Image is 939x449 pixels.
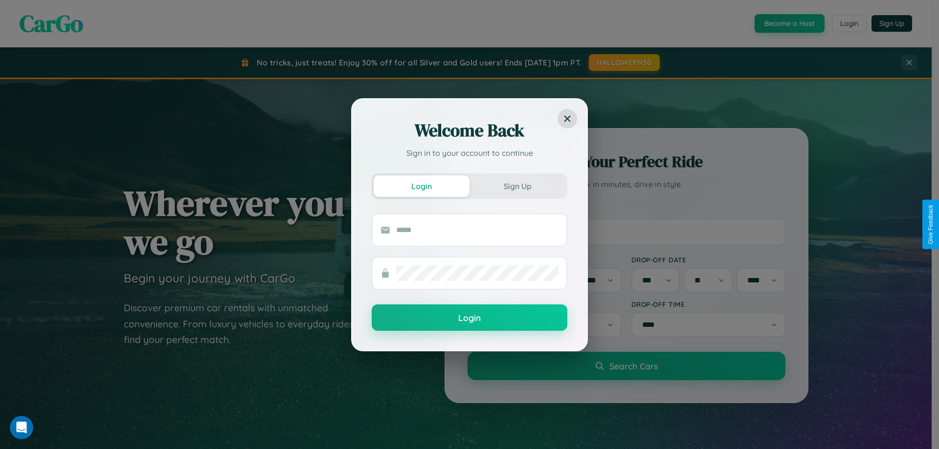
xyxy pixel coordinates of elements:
[10,416,33,439] iframe: Intercom live chat
[374,175,469,197] button: Login
[469,175,565,197] button: Sign Up
[927,205,934,244] div: Give Feedback
[372,119,567,142] h2: Welcome Back
[372,147,567,159] p: Sign in to your account to continue
[372,304,567,331] button: Login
